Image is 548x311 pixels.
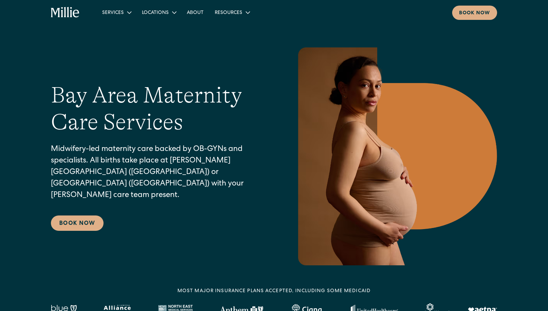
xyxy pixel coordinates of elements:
[102,9,124,17] div: Services
[215,9,242,17] div: Resources
[142,9,169,17] div: Locations
[294,47,497,265] img: Pregnant woman in neutral underwear holding her belly, standing in profile against a warm-toned g...
[51,215,104,231] a: Book Now
[452,6,497,20] a: Book now
[209,7,255,18] div: Resources
[97,7,136,18] div: Services
[459,10,490,17] div: Book now
[51,82,266,136] h1: Bay Area Maternity Care Services
[181,7,209,18] a: About
[51,144,266,202] p: Midwifery-led maternity care backed by OB-GYNs and specialists. All births take place at [PERSON_...
[136,7,181,18] div: Locations
[51,7,80,18] a: home
[177,288,371,295] div: MOST MAJOR INSURANCE PLANS ACCEPTED, INCLUDING some MEDICAID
